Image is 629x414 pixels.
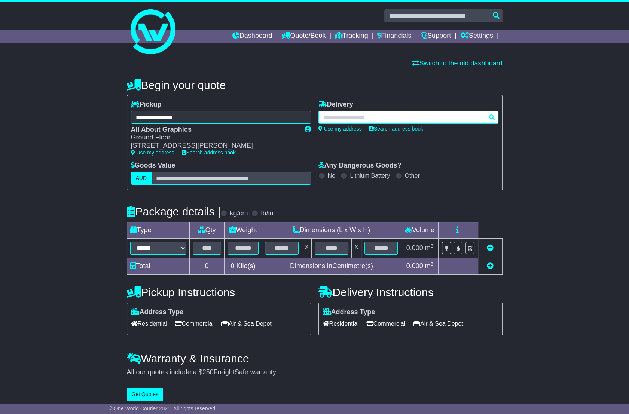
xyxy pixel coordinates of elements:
sup: 3 [431,261,434,267]
a: Use my address [131,150,174,156]
div: Ground Floor [131,134,297,142]
div: [STREET_ADDRESS][PERSON_NAME] [131,142,297,150]
a: Add new item [487,262,494,270]
td: Dimensions (L x W x H) [262,222,401,238]
a: Dashboard [232,30,272,43]
label: Other [405,172,420,179]
label: AUD [131,172,152,185]
div: All our quotes include a $ FreightSafe warranty. [127,368,503,377]
sup: 3 [431,243,434,249]
label: No [328,172,335,179]
td: x [351,238,361,258]
h4: Warranty & Insurance [127,352,503,365]
td: Kilo(s) [224,258,262,274]
label: kg/cm [230,209,248,218]
span: m [425,244,434,252]
td: Weight [224,222,262,238]
td: x [302,238,312,258]
label: Address Type [323,308,375,316]
span: 0.000 [406,262,423,270]
a: Settings [460,30,493,43]
td: 0 [189,258,224,274]
span: Commercial [366,318,405,329]
h4: Delivery Instructions [318,286,503,298]
a: Remove this item [487,244,494,252]
a: Use my address [318,126,362,132]
button: Get Quotes [127,388,164,401]
h4: Begin your quote [127,79,503,91]
label: Pickup [131,101,162,109]
label: Lithium Battery [350,172,390,179]
a: Search address book [369,126,423,132]
td: Volume [401,222,439,238]
label: Address Type [131,308,184,316]
span: Residential [323,318,359,329]
span: 0 [230,262,234,270]
h4: Pickup Instructions [127,286,311,298]
a: Tracking [335,30,368,43]
label: Goods Value [131,162,175,170]
a: Quote/Book [281,30,326,43]
span: © One World Courier 2025. All rights reserved. [109,405,217,411]
td: Qty [189,222,224,238]
typeahead: Please provide city [318,111,498,124]
span: Air & Sea Depot [413,318,463,329]
h4: Package details | [127,205,221,218]
span: 0.000 [406,244,423,252]
a: Switch to the old dashboard [412,59,502,67]
span: 250 [202,368,214,376]
span: Residential [131,318,167,329]
label: lb/in [261,209,273,218]
a: Support [421,30,451,43]
span: Commercial [175,318,214,329]
div: All About Graphics [131,126,297,134]
span: Air & Sea Depot [221,318,272,329]
label: Delivery [318,101,353,109]
td: Dimensions in Centimetre(s) [262,258,401,274]
td: Total [127,258,189,274]
td: Type [127,222,189,238]
label: Any Dangerous Goods? [318,162,401,170]
a: Search address book [182,150,236,156]
a: Financials [377,30,411,43]
span: m [425,262,434,270]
